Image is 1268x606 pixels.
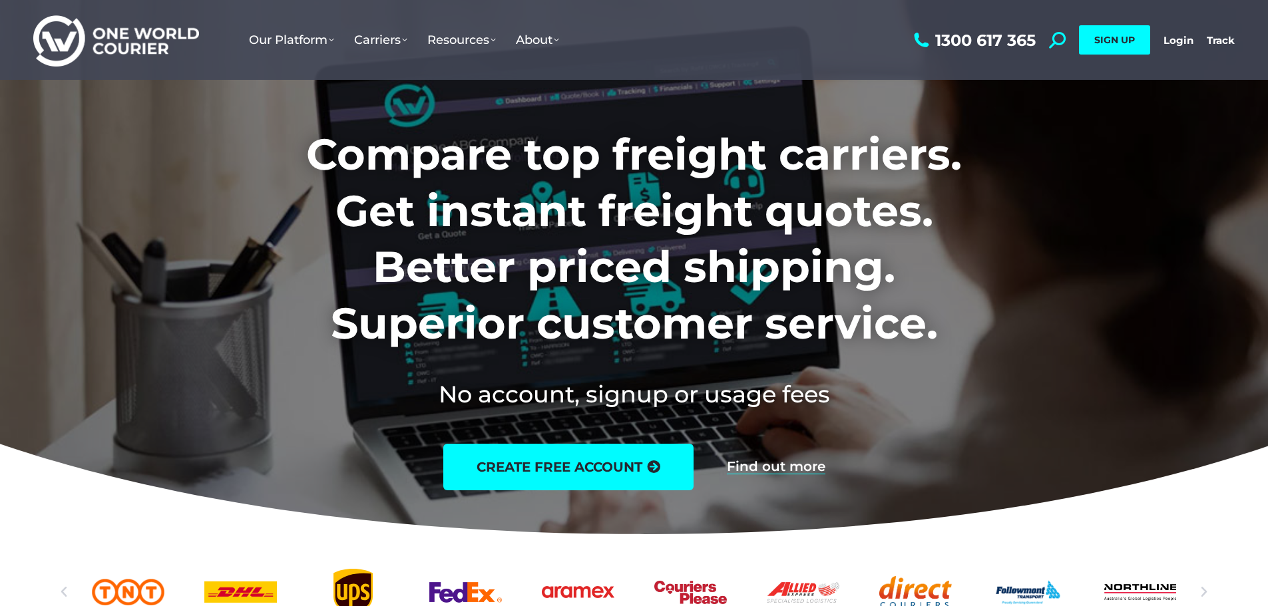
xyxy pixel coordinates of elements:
a: SIGN UP [1079,25,1150,55]
img: One World Courier [33,13,199,67]
a: About [506,19,569,61]
span: Carriers [354,33,407,47]
a: Carriers [344,19,417,61]
span: SIGN UP [1094,34,1135,46]
a: 1300 617 365 [911,32,1036,49]
span: Our Platform [249,33,334,47]
span: Resources [427,33,496,47]
a: create free account [443,444,694,490]
span: About [516,33,559,47]
a: Track [1207,34,1235,47]
a: Login [1163,34,1193,47]
a: Resources [417,19,506,61]
h2: No account, signup or usage fees [218,378,1050,410]
a: Our Platform [239,19,344,61]
a: Find out more [727,460,825,474]
h1: Compare top freight carriers. Get instant freight quotes. Better priced shipping. Superior custom... [218,126,1050,351]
